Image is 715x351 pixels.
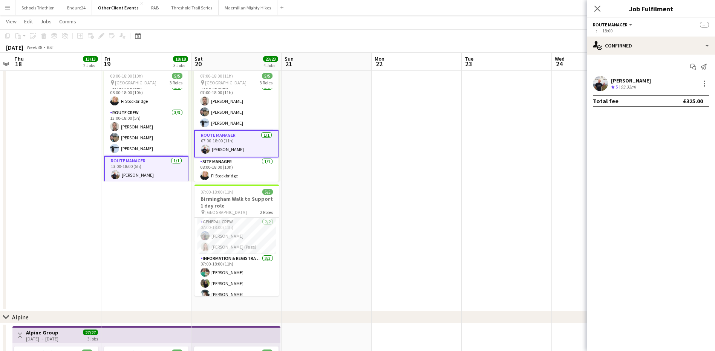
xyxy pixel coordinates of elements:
[219,0,277,15] button: Macmillan Mighty Hikes
[173,63,188,68] div: 3 Jobs
[587,4,715,14] h3: Job Fulfilment
[104,83,188,108] app-card-role: Site Manager1/108:00-18:00 (10h)Fi Stockbridge
[262,73,273,79] span: 5/5
[165,0,219,15] button: Threshold Trail Series
[593,22,628,27] span: Route Manager
[87,335,98,342] div: 3 jobs
[24,18,33,25] span: Edit
[194,185,279,296] app-job-card: 07:00-18:00 (11h)5/5Birmingham Walk to Support 1 day role [GEOGRAPHIC_DATA]2 RolesGeneral Crew2/2...
[683,97,703,105] div: £325.00
[6,18,17,25] span: View
[104,108,188,156] app-card-role: Route Crew3/313:00-18:00 (5h)[PERSON_NAME][PERSON_NAME][PERSON_NAME]
[464,60,473,68] span: 23
[21,17,36,26] a: Edit
[37,17,55,26] a: Jobs
[194,70,279,182] app-job-card: 07:00-18:00 (11h)5/5 [GEOGRAPHIC_DATA]3 RolesRoute Crew3/307:00-18:00 (11h)[PERSON_NAME][PERSON_N...
[260,209,273,215] span: 2 Roles
[555,55,565,62] span: Wed
[92,0,145,15] button: Other Client Events
[25,44,44,50] span: Week 38
[3,17,20,26] a: View
[26,329,58,336] h3: Alpine Group
[83,56,98,62] span: 13/13
[593,22,634,27] button: Route Manager
[13,60,24,68] span: 18
[194,130,279,157] app-card-role: Route Manager1/107:00-18:00 (11h)[PERSON_NAME]
[554,60,565,68] span: 24
[205,80,246,85] span: [GEOGRAPHIC_DATA]
[40,18,52,25] span: Jobs
[173,56,188,62] span: 18/18
[145,0,165,15] button: RAB
[700,22,709,27] span: --
[465,55,473,62] span: Tue
[205,209,247,215] span: [GEOGRAPHIC_DATA]
[262,189,273,195] span: 5/5
[375,55,384,62] span: Mon
[104,156,188,183] app-card-role: Route Manager1/113:00-18:00 (5h)[PERSON_NAME]
[110,73,143,79] span: 08:00-18:00 (10h)
[26,336,58,342] div: [DATE] → [DATE]
[61,0,92,15] button: Endure24
[619,84,637,90] div: 93.32mi
[104,55,110,62] span: Fri
[83,63,98,68] div: 2 Jobs
[593,28,709,34] div: --:-- -18:00
[194,55,203,62] span: Sat
[374,60,384,68] span: 22
[47,44,54,50] div: BST
[260,80,273,85] span: 3 Roles
[285,55,294,62] span: Sun
[6,44,23,51] div: [DATE]
[587,37,715,55] div: Confirmed
[15,0,61,15] button: Schools Triathlon
[194,83,279,130] app-card-role: Route Crew3/307:00-18:00 (11h)[PERSON_NAME][PERSON_NAME][PERSON_NAME]
[103,60,110,68] span: 19
[104,70,188,182] app-job-card: 08:00-18:00 (10h)5/5 [GEOGRAPHIC_DATA]3 RolesSite Manager1/108:00-18:00 (10h)Fi StockbridgeRoute ...
[200,73,233,79] span: 07:00-18:00 (11h)
[170,80,182,85] span: 3 Roles
[12,313,29,321] div: Alpine
[83,330,98,335] span: 27/27
[615,84,618,90] span: 5
[283,60,294,68] span: 21
[201,189,233,195] span: 07:00-18:00 (11h)
[263,56,278,62] span: 23/23
[194,254,279,302] app-card-role: Information & registration crew3/307:00-18:00 (11h)[PERSON_NAME][PERSON_NAME][PERSON_NAME]
[611,77,651,84] div: [PERSON_NAME]
[14,55,24,62] span: Thu
[194,157,279,183] app-card-role: Site Manager1/108:00-18:00 (10h)Fi Stockbridge
[193,60,203,68] span: 20
[263,63,278,68] div: 4 Jobs
[194,195,279,209] h3: Birmingham Walk to Support 1 day role
[593,97,619,105] div: Total fee
[59,18,76,25] span: Comms
[115,80,156,85] span: [GEOGRAPHIC_DATA]
[172,73,182,79] span: 5/5
[56,17,79,26] a: Comms
[194,218,279,254] app-card-role: General Crew2/207:00-18:00 (11h)[PERSON_NAME][PERSON_NAME] (Page)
